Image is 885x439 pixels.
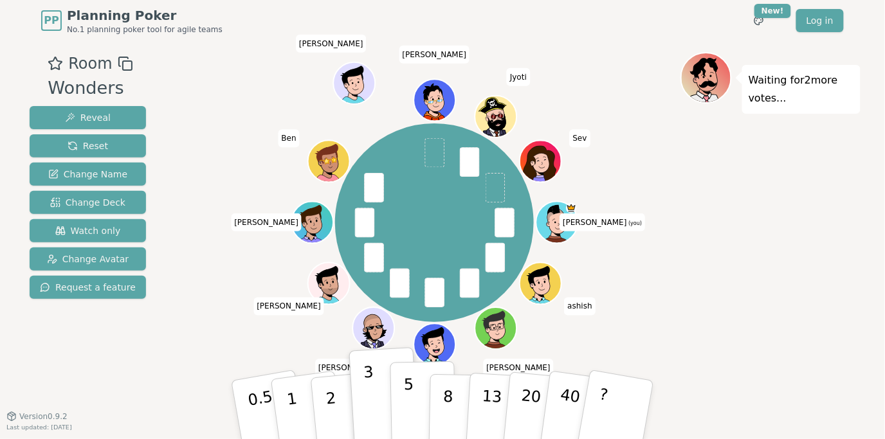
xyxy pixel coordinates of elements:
span: Reset [68,139,108,152]
button: Change Name [30,163,146,186]
span: No.1 planning poker tool for agile teams [67,24,223,35]
span: Click to change your name [253,298,324,316]
span: PP [44,13,59,28]
button: Add as favourite [48,52,63,75]
span: Click to change your name [483,359,554,377]
p: Waiting for 2 more votes... [749,71,854,107]
span: Room [68,52,112,75]
a: Log in [796,9,844,32]
span: Click to change your name [570,129,590,147]
span: Watch only [55,224,121,237]
button: Change Avatar [30,247,146,271]
button: Watch only [30,219,146,242]
span: Change Deck [50,196,125,209]
button: Change Deck [30,191,146,214]
span: Click to change your name [560,213,645,231]
span: Request a feature [40,281,136,294]
button: Version0.9.2 [6,411,68,422]
span: Click to change your name [315,359,386,377]
span: Click to change your name [507,68,530,86]
span: Change Name [48,168,127,181]
button: New! [747,9,771,32]
span: Click to change your name [399,46,470,64]
button: Click to change your avatar [537,203,576,242]
button: Request a feature [30,276,146,299]
span: Planning Poker [67,6,223,24]
div: New! [754,4,791,18]
a: PPPlanning PokerNo.1 planning poker tool for agile teams [41,6,223,35]
span: Reveal [65,111,111,124]
div: Wonders [48,75,132,102]
p: 3 [363,363,378,433]
span: Edward is the host [566,203,576,213]
button: Reset [30,134,146,157]
span: Change Avatar [47,253,129,265]
span: Click to change your name [231,213,302,231]
button: Reveal [30,106,146,129]
span: (you) [627,220,643,226]
span: Click to change your name [278,129,300,147]
span: Click to change your name [296,35,367,53]
span: Last updated: [DATE] [6,424,72,431]
span: Click to change your name [565,298,596,316]
span: Version 0.9.2 [19,411,68,422]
